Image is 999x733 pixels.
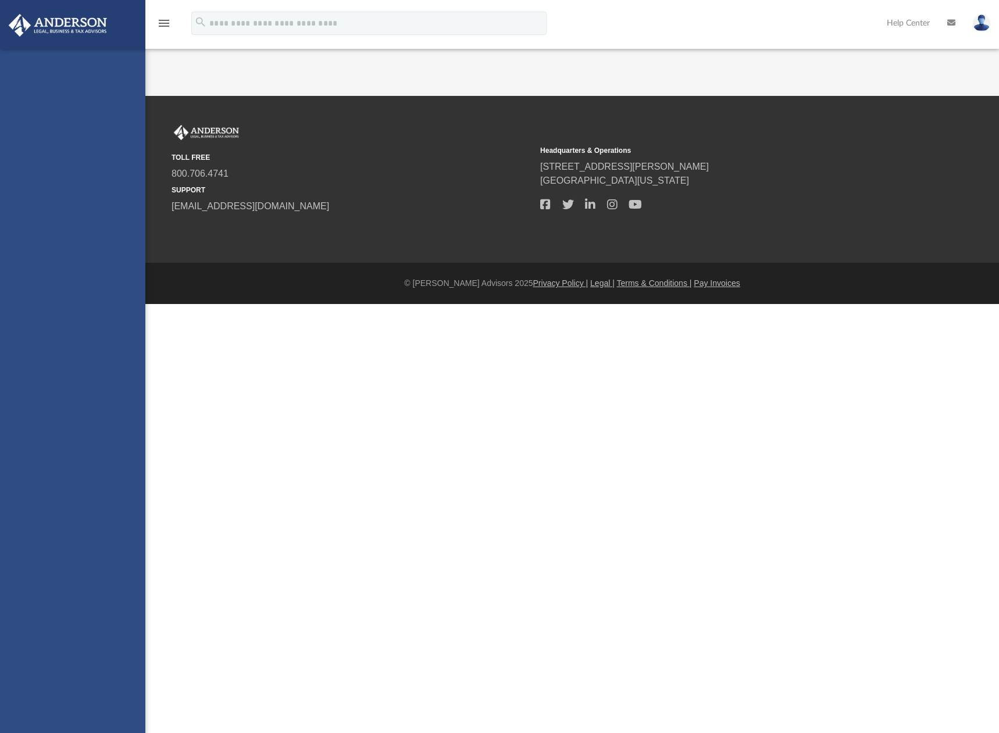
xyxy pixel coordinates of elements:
img: Anderson Advisors Platinum Portal [5,14,110,37]
a: [STREET_ADDRESS][PERSON_NAME] [540,162,709,171]
a: [GEOGRAPHIC_DATA][US_STATE] [540,176,689,185]
a: [EMAIL_ADDRESS][DOMAIN_NAME] [172,201,329,211]
div: © [PERSON_NAME] Advisors 2025 [145,277,999,289]
a: Legal | [590,278,615,288]
small: TOLL FREE [172,152,532,163]
a: Pay Invoices [694,278,740,288]
small: SUPPORT [172,185,532,195]
small: Headquarters & Operations [540,145,901,156]
img: Anderson Advisors Platinum Portal [172,125,241,140]
img: User Pic [973,15,990,31]
i: search [194,16,207,28]
a: Terms & Conditions | [617,278,692,288]
a: Privacy Policy | [533,278,588,288]
a: menu [157,22,171,30]
a: 800.706.4741 [172,169,229,178]
i: menu [157,16,171,30]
